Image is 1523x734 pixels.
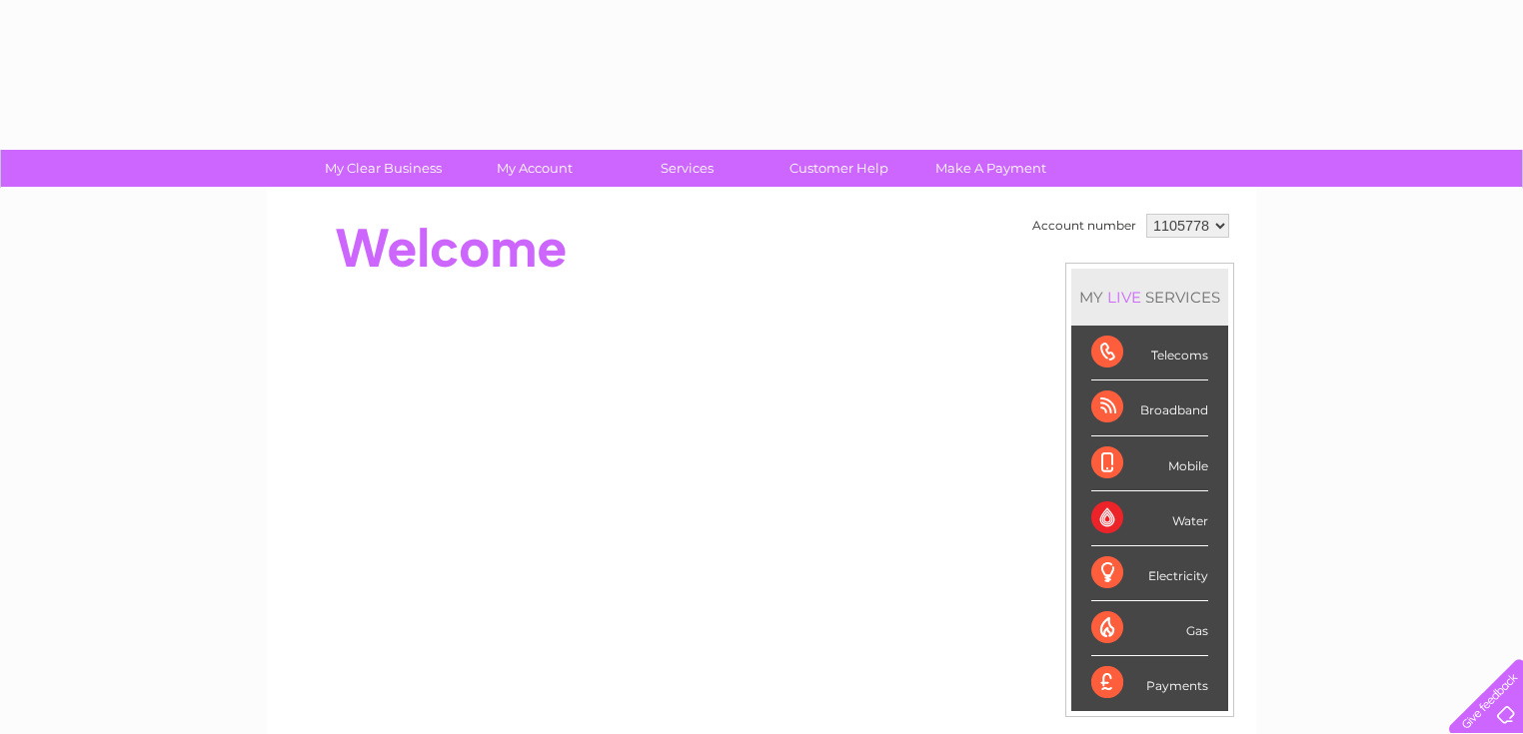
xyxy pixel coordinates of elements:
[1091,380,1208,435] div: Broadband
[1091,491,1208,546] div: Water
[1091,601,1208,656] div: Gas
[1027,209,1141,243] td: Account number
[1091,326,1208,380] div: Telecoms
[1103,288,1145,307] div: LIVE
[1071,269,1228,326] div: MY SERVICES
[605,150,769,187] a: Services
[453,150,618,187] a: My Account
[1091,546,1208,601] div: Electricity
[757,150,921,187] a: Customer Help
[1091,656,1208,710] div: Payments
[1091,436,1208,491] div: Mobile
[908,150,1073,187] a: Make A Payment
[301,150,466,187] a: My Clear Business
